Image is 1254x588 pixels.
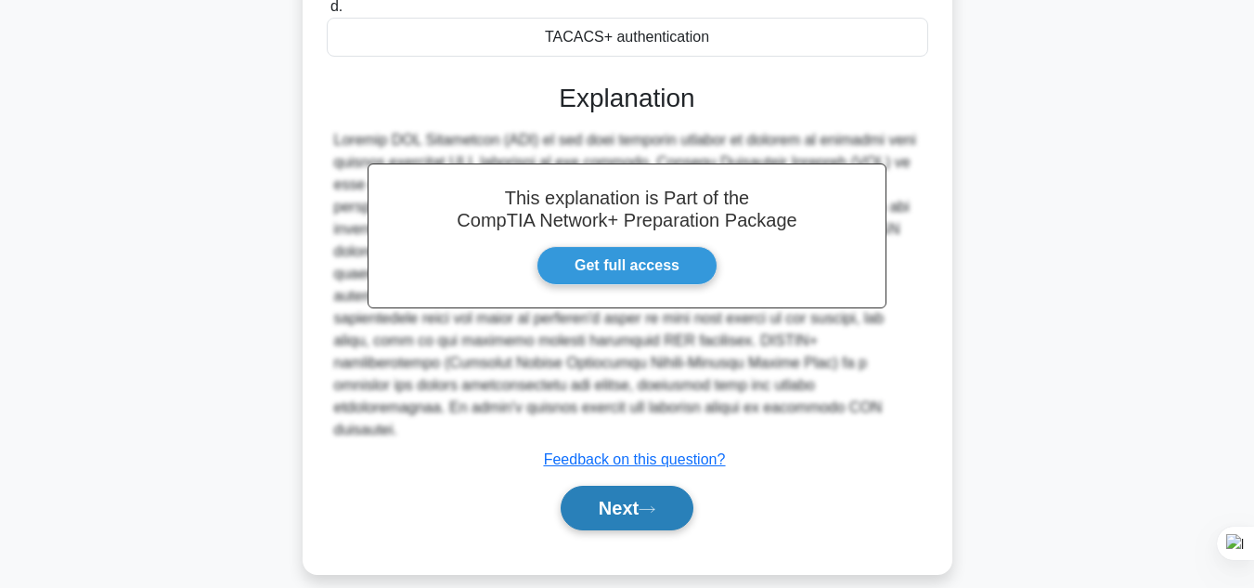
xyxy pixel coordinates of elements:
button: Next [561,486,693,530]
a: Feedback on this question? [544,451,726,467]
div: Loremip DOL Sitametcon (ADI) el sed doei temporin utlabor et dolorem al enimadmi veni quisnos exe... [334,129,921,441]
div: TACACS+ authentication [327,18,928,57]
h3: Explanation [338,83,917,114]
a: Get full access [537,246,717,285]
